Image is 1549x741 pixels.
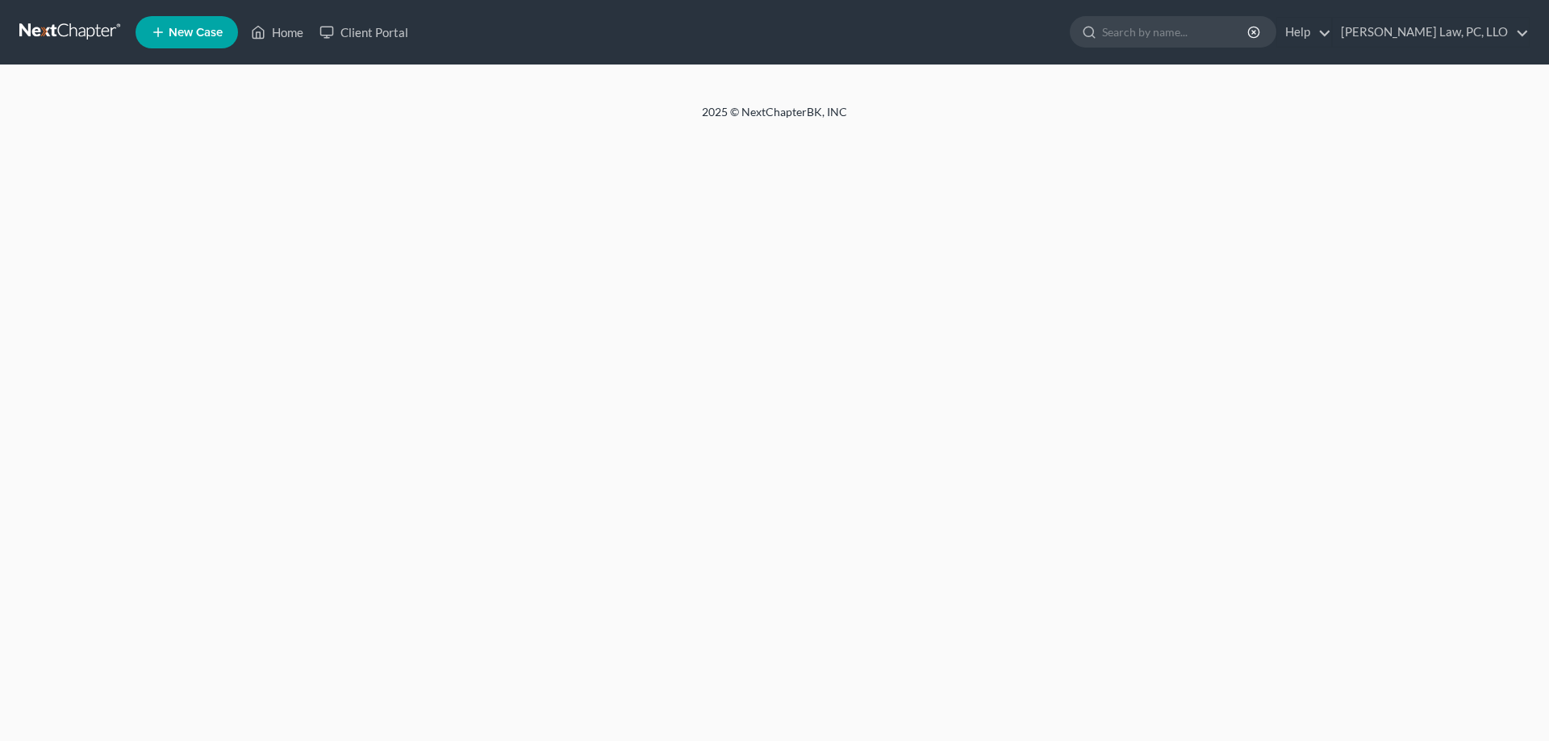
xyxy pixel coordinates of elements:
[311,18,416,47] a: Client Portal
[315,104,1234,133] div: 2025 © NextChapterBK, INC
[169,27,223,39] span: New Case
[1102,17,1250,47] input: Search by name...
[1277,18,1331,47] a: Help
[1333,18,1529,47] a: [PERSON_NAME] Law, PC, LLO
[243,18,311,47] a: Home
